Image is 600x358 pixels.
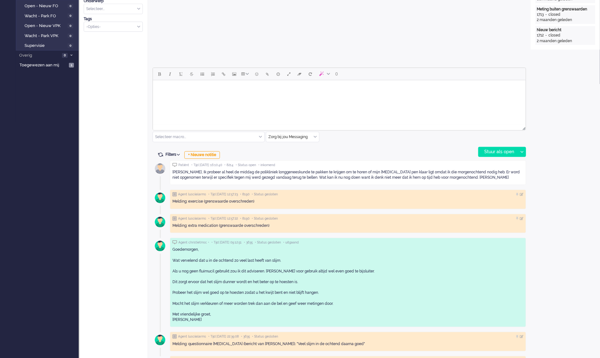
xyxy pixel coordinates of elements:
div: Melding: questionnaire [MEDICAL_DATA] (bericht van [PERSON_NAME]). "Veel slijm in de ochtend daar... [172,341,524,347]
span: • Tijd [DATE] 16:10:40 [191,163,222,167]
div: + Nieuwe notitie [184,151,220,159]
img: avatar [152,190,168,206]
a: Open - Nieuw FO 0 [18,2,78,9]
img: ic_chat_grey.svg [172,163,177,167]
img: avatar [152,238,168,254]
iframe: Rich Text Area [153,80,526,125]
div: 2 maanden geleden [537,17,594,23]
span: • 3635 [241,334,250,339]
button: Bullet list [197,69,208,79]
span: • Status gesloten [252,334,278,339]
img: avatar [152,332,168,348]
img: ic_note_grey.svg [172,192,177,197]
img: avatar [152,161,168,176]
span: Overig [18,53,60,59]
div: [PERSON_NAME], Ik probeer al heel de middag de polikliniek longgeneeskunde te pakken te krijgen o... [172,170,524,180]
img: avatar [152,214,168,230]
span: • 8214 [224,163,233,167]
a: Wacht - Park FO 0 [18,12,78,19]
button: Table [240,69,251,79]
a: Wacht - Park VPK 0 [18,32,78,39]
div: - [544,33,548,38]
span: • Status gesloten [252,216,278,221]
span: • Tijd [DATE] 09:12:51 [211,240,242,245]
span: 0 [68,34,73,38]
span: 0 [68,4,73,8]
span: Patiënt [178,163,189,167]
button: Add attachment [262,69,273,79]
button: Bold [154,69,165,79]
div: Select Tags [84,22,143,32]
div: Nieuw bericht [537,27,594,33]
div: 2 maanden geleden [537,38,594,44]
div: Resize [520,125,526,130]
div: Melding: extra medication (grenswaarde overschreden) [172,223,524,228]
span: 1 [69,63,74,68]
span: Wacht - Park VPK [25,33,66,39]
span: Agent christietmsc • [178,240,209,245]
div: Stuur als open [479,147,518,157]
a: Toegewezen aan mij 1 [18,61,79,68]
span: • Status gesloten [252,192,278,197]
span: • inkomend [258,163,275,167]
span: 0 [68,14,73,18]
img: ic_chat_grey.svg [172,240,177,244]
img: ic_note_grey.svg [172,216,177,221]
div: Tags [84,16,143,22]
button: AI [316,69,333,79]
div: - [544,12,548,17]
div: 1713 [537,12,544,17]
span: • Tijd [DATE] 12:57:22 [208,216,238,221]
div: Melding: exercise (grenswaarde overschreden) [172,199,524,204]
span: 0 [68,43,73,48]
div: closed [548,33,560,38]
span: • Status open [236,163,256,167]
span: • Tijd [DATE] 22:39:08 [208,334,239,339]
a: Supervisie 0 [18,42,78,49]
button: Clear formatting [294,69,305,79]
div: Meting buiten grenswaarden [537,7,594,12]
span: • 8190 [240,216,250,221]
button: Fullscreen [283,69,294,79]
span: 0 [335,71,338,76]
button: Strikethrough [186,69,197,79]
button: Delay message [273,69,283,79]
button: Emoticons [251,69,262,79]
span: Agent lusciialarms [178,334,206,339]
span: 0 [62,53,68,58]
button: Insert/edit link [218,69,229,79]
button: 0 [333,69,341,79]
span: Agent lusciialarms [178,216,206,221]
span: Open - Nieuw FO [25,3,66,9]
button: Underline [176,69,186,79]
button: Insert/edit image [229,69,240,79]
div: closed [548,12,560,17]
span: • 8190 [240,192,250,197]
span: 0 [68,24,73,28]
span: Supervisie [25,43,66,49]
div: Goedemorgen, Wat vervelend dat u in de ochtend zo veel last heeft van slijm. Als u nog geen fluim... [172,247,524,322]
span: Agent lusciialarms [178,192,206,197]
span: • uitgaand [283,240,299,245]
span: Filters [165,152,182,157]
span: • Tijd [DATE] 12:57:23 [208,192,238,197]
span: • Status gesloten [255,240,281,245]
span: Toegewezen aan mij [20,62,67,68]
button: Reset content [305,69,316,79]
span: • 3635 [244,240,253,245]
div: 1712 [537,33,544,38]
img: ic_note_grey.svg [172,334,177,339]
span: Open - Nieuw VPK [25,23,66,29]
a: Open - Nieuw VPK 0 [18,22,78,29]
span: Wacht - Park FO [25,13,66,19]
button: Numbered list [208,69,218,79]
button: Italic [165,69,176,79]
